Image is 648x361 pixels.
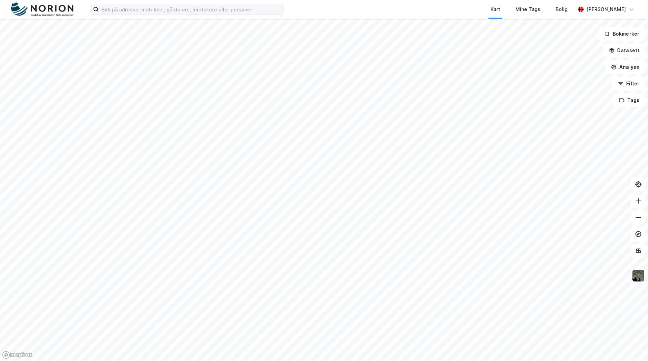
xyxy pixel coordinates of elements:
div: Mine Tags [515,5,540,13]
iframe: Chat Widget [613,328,648,361]
div: Bolig [556,5,568,13]
div: Kart [490,5,500,13]
input: Søk på adresse, matrikkel, gårdeiere, leietakere eller personer [99,4,283,15]
div: [PERSON_NAME] [586,5,626,13]
img: norion-logo.80e7a08dc31c2e691866.png [11,2,73,17]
